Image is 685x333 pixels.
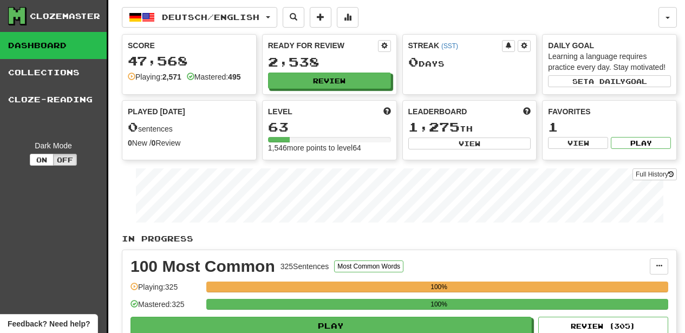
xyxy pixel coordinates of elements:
div: th [408,120,531,134]
div: New / Review [128,138,251,148]
span: a daily [589,77,625,85]
div: Clozemaster [30,11,100,22]
div: 325 Sentences [280,261,329,272]
div: Mastered: [187,71,241,82]
button: View [408,138,531,149]
div: Favorites [548,106,671,117]
div: Day s [408,55,531,69]
div: Score [128,40,251,51]
button: Seta dailygoal [548,75,671,87]
div: 1,546 more points to level 64 [268,142,391,153]
span: Level [268,106,292,117]
div: Streak [408,40,503,51]
strong: 2,571 [162,73,181,81]
span: Score more points to level up [383,106,391,117]
span: Leaderboard [408,106,467,117]
div: 47,568 [128,54,251,68]
button: More stats [337,7,358,28]
span: 0 [408,54,419,69]
span: This week in points, UTC [523,106,531,117]
div: sentences [128,120,251,134]
button: Deutsch/English [122,7,277,28]
span: Open feedback widget [8,318,90,329]
button: Search sentences [283,7,304,28]
a: Full History [632,168,677,180]
button: Review [268,73,391,89]
div: Dark Mode [8,140,99,151]
button: On [30,154,54,166]
a: (SST) [441,42,458,50]
span: Deutsch / English [162,12,259,22]
strong: 495 [228,73,240,81]
span: Played [DATE] [128,106,185,117]
button: Off [53,154,77,166]
div: 100 Most Common [131,258,275,275]
div: Daily Goal [548,40,671,51]
span: 1,275 [408,119,460,134]
button: View [548,137,608,149]
div: Playing: 325 [131,282,201,299]
button: Play [611,137,671,149]
div: Ready for Review [268,40,378,51]
div: 2,538 [268,55,391,69]
div: Learning a language requires practice every day. Stay motivated! [548,51,671,73]
button: Add sentence to collection [310,7,331,28]
p: In Progress [122,233,677,244]
div: 100% [210,282,668,292]
strong: 0 [128,139,132,147]
div: 63 [268,120,391,134]
button: Most Common Words [334,260,403,272]
div: Playing: [128,71,181,82]
span: 0 [128,119,138,134]
div: 1 [548,120,671,134]
div: 100% [210,299,668,310]
strong: 0 [152,139,156,147]
div: Mastered: 325 [131,299,201,317]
